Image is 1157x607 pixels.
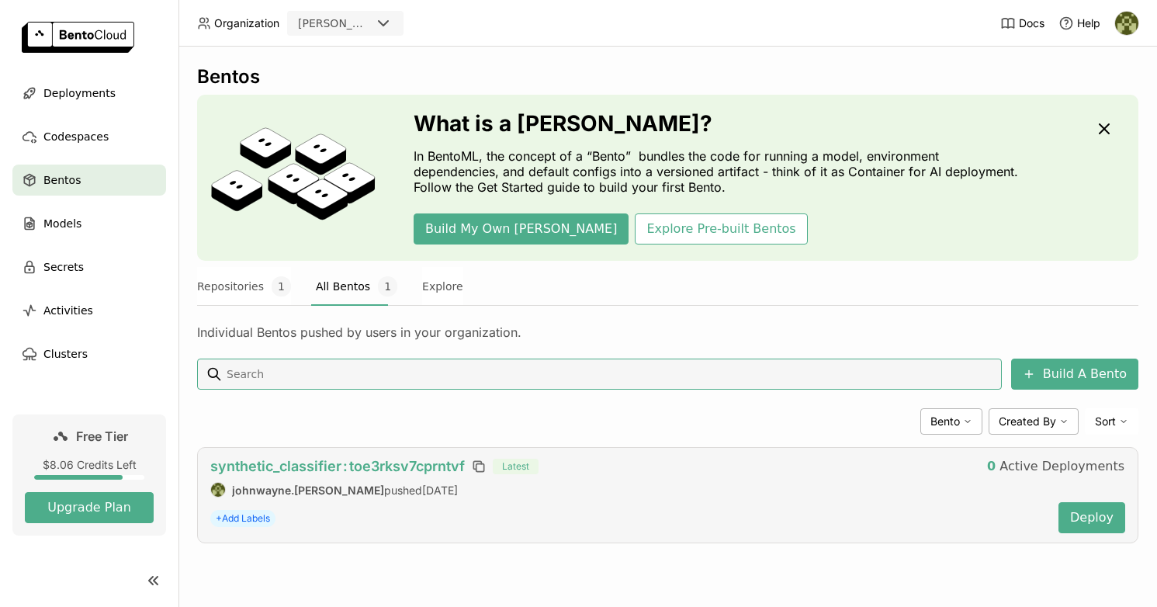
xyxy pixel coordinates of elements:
[12,251,166,283] a: Secrets
[920,408,982,435] div: Bento
[232,484,384,497] strong: johnwayne.[PERSON_NAME]
[1011,359,1138,390] button: Build A Bento
[43,84,116,102] span: Deployments
[975,451,1136,482] button: 0Active Deployments
[43,214,81,233] span: Models
[43,258,84,276] span: Secrets
[225,362,996,387] input: Search
[1077,16,1100,30] span: Help
[343,458,348,474] span: :
[372,16,374,32] input: Selected bentoml-john.
[930,414,960,428] span: Bento
[378,276,397,297] span: 1
[414,111,1027,136] h3: What is a [PERSON_NAME]?
[43,171,81,189] span: Bentos
[12,208,166,239] a: Models
[25,492,154,523] button: Upgrade Plan
[987,459,996,474] strong: 0
[272,276,291,297] span: 1
[197,65,1138,88] div: Bentos
[414,213,629,245] button: Build My Own [PERSON_NAME]
[1095,414,1116,428] span: Sort
[22,22,134,53] img: logo
[1058,16,1100,31] div: Help
[197,267,291,306] button: Repositories
[298,16,371,31] div: [PERSON_NAME]
[1115,12,1138,35] img: johnwayne.jiang john
[1000,16,1044,31] a: Docs
[1058,502,1125,533] button: Deploy
[210,458,465,475] a: synthetic_classifier:toe3rksv7cprntvf
[211,483,225,497] img: johnwayne.jiang john
[12,338,166,369] a: Clusters
[12,78,166,109] a: Deployments
[422,484,458,497] span: [DATE]
[12,121,166,152] a: Codespaces
[43,127,109,146] span: Codespaces
[12,295,166,326] a: Activities
[999,459,1124,474] span: Active Deployments
[12,165,166,196] a: Bentos
[210,482,1046,498] div: pushed
[1019,16,1044,30] span: Docs
[635,213,807,245] button: Explore Pre-built Bentos
[214,16,279,30] span: Organization
[989,408,1079,435] div: Created By
[210,127,376,229] img: cover onboarding
[43,345,88,363] span: Clusters
[210,458,465,474] span: synthetic_classifier toe3rksv7cprntvf
[422,267,463,306] button: Explore
[12,414,166,536] a: Free Tier$8.06 Credits LeftUpgrade Plan
[76,428,128,444] span: Free Tier
[25,458,154,472] div: $8.06 Credits Left
[316,267,397,306] button: All Bentos
[210,510,275,527] span: +Add Labels
[197,324,1138,340] div: Individual Bentos pushed by users in your organization.
[999,414,1056,428] span: Created By
[493,459,539,474] span: Latest
[1085,408,1138,435] div: Sort
[43,301,93,320] span: Activities
[414,148,1027,195] p: In BentoML, the concept of a “Bento” bundles the code for running a model, environment dependenci...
